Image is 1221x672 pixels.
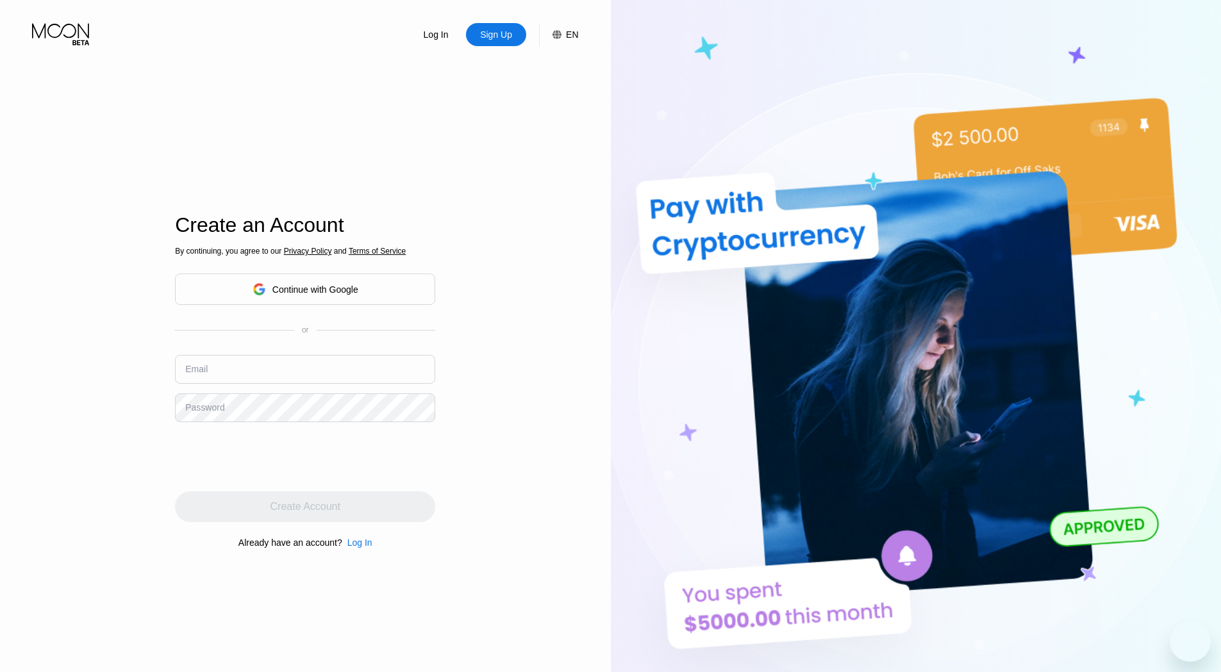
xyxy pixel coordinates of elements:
[539,23,578,46] div: EN
[302,325,309,334] div: or
[342,537,372,548] div: Log In
[479,28,513,41] div: Sign Up
[347,537,372,548] div: Log In
[238,537,342,548] div: Already have an account?
[272,284,358,295] div: Continue with Google
[1170,621,1211,662] iframe: Кнопка запуска окна обмена сообщениями
[349,247,406,256] span: Terms of Service
[175,247,435,256] div: By continuing, you agree to our
[185,402,224,413] div: Password
[175,432,370,482] iframe: reCAPTCHA
[175,213,435,237] div: Create an Account
[331,247,349,256] span: and
[466,23,526,46] div: Sign Up
[175,274,435,305] div: Continue with Google
[284,247,332,256] span: Privacy Policy
[406,23,466,46] div: Log In
[185,364,208,374] div: Email
[566,29,578,40] div: EN
[422,28,450,41] div: Log In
